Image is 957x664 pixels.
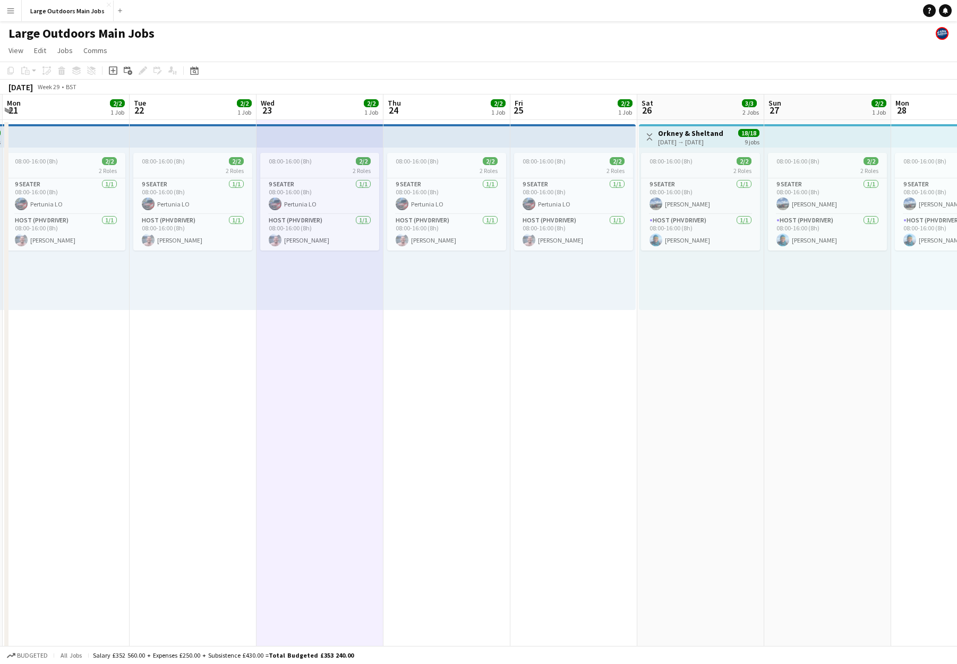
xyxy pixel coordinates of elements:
[388,98,401,108] span: Thu
[491,99,506,107] span: 2/2
[4,44,28,57] a: View
[514,214,633,251] app-card-role: Host (PHV Driver)1/108:00-16:00 (8h)[PERSON_NAME]
[134,98,146,108] span: Tue
[259,104,275,116] span: 23
[133,178,252,214] app-card-role: 9 Seater1/108:00-16:00 (8h)Pertunia LO
[364,108,378,116] div: 1 Job
[658,128,723,138] h3: Orkney & Sheltand
[132,104,146,116] span: 22
[260,153,379,251] app-job-card: 08:00-16:00 (8h)2/22 Roles9 Seater1/108:00-16:00 (8h)Pertunia LOHost (PHV Driver)1/108:00-16:00 (...
[8,46,23,55] span: View
[260,214,379,251] app-card-role: Host (PHV Driver)1/108:00-16:00 (8h)[PERSON_NAME]
[53,44,77,57] a: Jobs
[641,178,760,214] app-card-role: 9 Seater1/108:00-16:00 (8h)[PERSON_NAME]
[768,98,781,108] span: Sun
[768,214,887,251] app-card-role: Host (PHV Driver)1/108:00-16:00 (8h)[PERSON_NAME]
[768,153,887,251] app-job-card: 08:00-16:00 (8h)2/22 Roles9 Seater1/108:00-16:00 (8h)[PERSON_NAME]Host (PHV Driver)1/108:00-16:00...
[872,108,886,116] div: 1 Job
[618,99,633,107] span: 2/2
[58,651,84,659] span: All jobs
[767,104,781,116] span: 27
[491,108,505,116] div: 1 Job
[5,104,21,116] span: 21
[513,104,523,116] span: 25
[903,157,946,165] span: 08:00-16:00 (8h)
[110,99,125,107] span: 2/2
[17,652,48,659] span: Budgeted
[6,178,125,214] app-card-role: 9 Seater1/108:00-16:00 (8h)Pertunia LO
[237,99,252,107] span: 2/2
[768,178,887,214] app-card-role: 9 Seater1/108:00-16:00 (8h)[PERSON_NAME]
[83,46,107,55] span: Comms
[57,46,73,55] span: Jobs
[733,167,751,175] span: 2 Roles
[364,99,379,107] span: 2/2
[936,27,949,40] app-user-avatar: Large Outdoors Office
[610,157,625,165] span: 2/2
[745,137,759,146] div: 9 jobs
[93,651,354,659] div: Salary £352 560.00 + Expenses £250.00 + Subsistence £430.00 =
[229,157,244,165] span: 2/2
[640,104,653,116] span: 26
[99,167,117,175] span: 2 Roles
[894,104,909,116] span: 28
[269,651,354,659] span: Total Budgeted £353 240.00
[523,157,566,165] span: 08:00-16:00 (8h)
[514,153,633,251] app-job-card: 08:00-16:00 (8h)2/22 Roles9 Seater1/108:00-16:00 (8h)Pertunia LOHost (PHV Driver)1/108:00-16:00 (...
[8,25,155,41] h1: Large Outdoors Main Jobs
[237,108,251,116] div: 1 Job
[22,1,114,21] button: Large Outdoors Main Jobs
[102,157,117,165] span: 2/2
[7,98,21,108] span: Mon
[6,153,125,251] app-job-card: 08:00-16:00 (8h)2/22 Roles9 Seater1/108:00-16:00 (8h)Pertunia LOHost (PHV Driver)1/108:00-16:00 (...
[515,98,523,108] span: Fri
[35,83,62,91] span: Week 29
[641,153,760,251] app-job-card: 08:00-16:00 (8h)2/22 Roles9 Seater1/108:00-16:00 (8h)[PERSON_NAME]Host (PHV Driver)1/108:00-16:00...
[142,157,185,165] span: 08:00-16:00 (8h)
[269,157,312,165] span: 08:00-16:00 (8h)
[738,129,759,137] span: 18/18
[860,167,878,175] span: 2 Roles
[387,214,506,251] app-card-role: Host (PHV Driver)1/108:00-16:00 (8h)[PERSON_NAME]
[356,157,371,165] span: 2/2
[658,138,723,146] div: [DATE] → [DATE]
[5,650,49,661] button: Budgeted
[133,153,252,251] div: 08:00-16:00 (8h)2/22 Roles9 Seater1/108:00-16:00 (8h)Pertunia LOHost (PHV Driver)1/108:00-16:00 (...
[260,178,379,214] app-card-role: 9 Seater1/108:00-16:00 (8h)Pertunia LO
[30,44,50,57] a: Edit
[776,157,819,165] span: 08:00-16:00 (8h)
[353,167,371,175] span: 2 Roles
[387,178,506,214] app-card-role: 9 Seater1/108:00-16:00 (8h)Pertunia LO
[8,82,33,92] div: [DATE]
[386,104,401,116] span: 24
[15,157,58,165] span: 08:00-16:00 (8h)
[864,157,878,165] span: 2/2
[261,98,275,108] span: Wed
[34,46,46,55] span: Edit
[737,157,751,165] span: 2/2
[133,214,252,251] app-card-role: Host (PHV Driver)1/108:00-16:00 (8h)[PERSON_NAME]
[110,108,124,116] div: 1 Job
[618,108,632,116] div: 1 Job
[742,99,757,107] span: 3/3
[387,153,506,251] app-job-card: 08:00-16:00 (8h)2/22 Roles9 Seater1/108:00-16:00 (8h)Pertunia LOHost (PHV Driver)1/108:00-16:00 (...
[396,157,439,165] span: 08:00-16:00 (8h)
[895,98,909,108] span: Mon
[642,98,653,108] span: Sat
[480,167,498,175] span: 2 Roles
[226,167,244,175] span: 2 Roles
[742,108,759,116] div: 2 Jobs
[6,214,125,251] app-card-role: Host (PHV Driver)1/108:00-16:00 (8h)[PERSON_NAME]
[483,157,498,165] span: 2/2
[606,167,625,175] span: 2 Roles
[79,44,112,57] a: Comms
[641,214,760,251] app-card-role: Host (PHV Driver)1/108:00-16:00 (8h)[PERSON_NAME]
[514,178,633,214] app-card-role: 9 Seater1/108:00-16:00 (8h)Pertunia LO
[66,83,76,91] div: BST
